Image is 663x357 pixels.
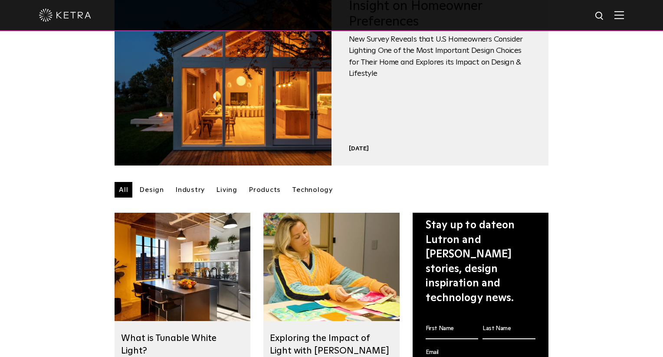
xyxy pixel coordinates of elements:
a: Design [135,182,168,198]
span: on Lutron and [PERSON_NAME] stories, design inspiration and technology news. [426,220,515,303]
a: Exploring the Impact of Light with [PERSON_NAME] [270,334,389,355]
a: Products [244,182,285,198]
a: Living [212,182,242,198]
img: search icon [594,11,605,22]
a: All [115,182,132,198]
a: What is Tunable White Light? [121,334,217,355]
img: ketra-logo-2019-white [39,9,91,22]
a: Technology [288,182,337,198]
img: Designers-Resource-v02_Moment1-1.jpg [263,213,399,321]
div: [DATE] [349,145,531,153]
input: Last Name [482,319,535,339]
input: First Name [426,319,479,339]
div: Stay up to date [426,218,535,306]
a: Industry [171,182,209,198]
img: Hamburger%20Nav.svg [614,11,624,19]
span: New Survey Reveals that U.S Homeowners Consider Lighting One of the Most Important Design Choices... [349,34,531,80]
img: Kitchen_Austin%20Loft_Triptych_63_61_57compressed-1.webp [115,213,250,321]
